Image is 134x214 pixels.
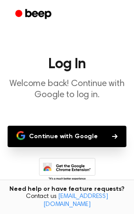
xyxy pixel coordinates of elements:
a: Beep [9,6,59,23]
h1: Log In [7,57,127,71]
span: Contact us [5,193,129,209]
a: [EMAIL_ADDRESS][DOMAIN_NAME] [43,193,108,208]
button: Continue with Google [8,126,126,147]
p: Welcome back! Continue with Google to log in. [7,78,127,101]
